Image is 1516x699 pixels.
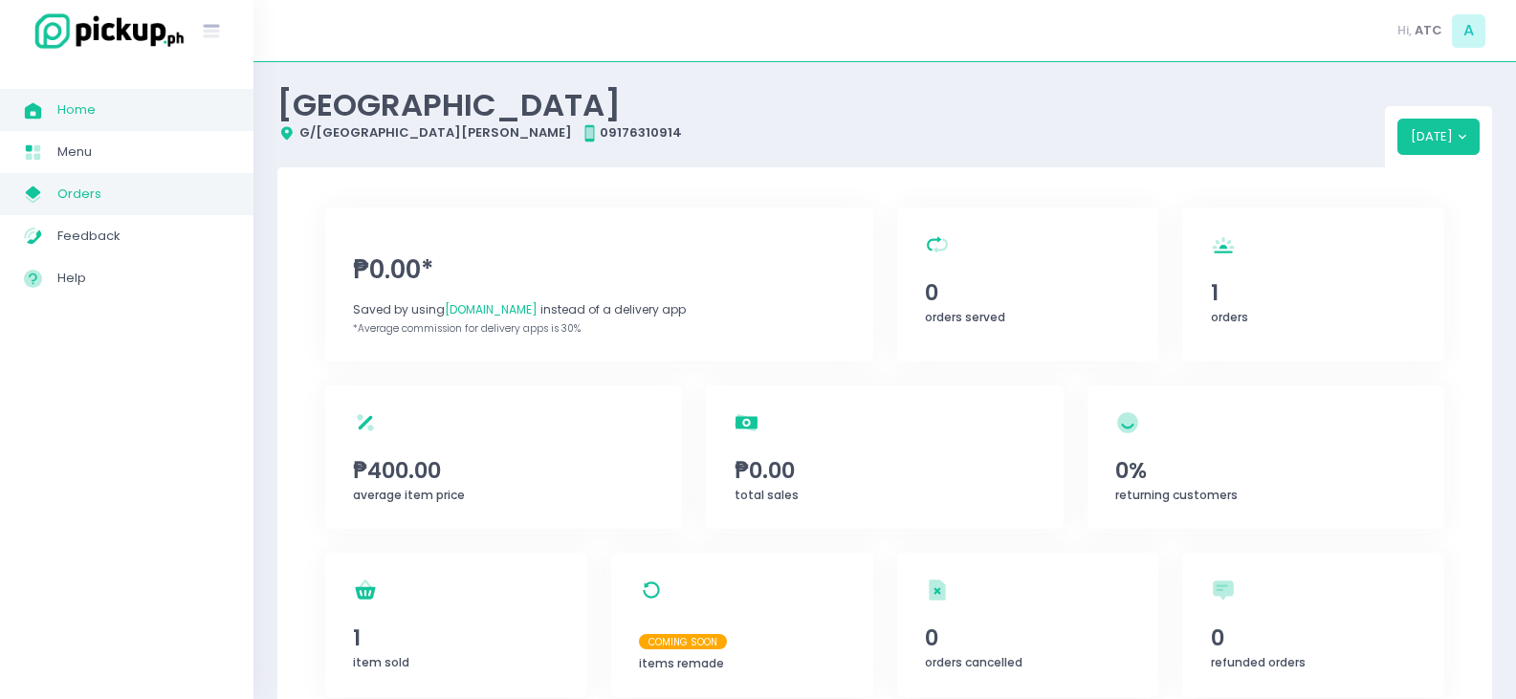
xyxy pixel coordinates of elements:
[1211,622,1417,654] span: 0
[353,251,845,289] span: ₱0.00*
[353,622,559,654] span: 1
[639,634,727,649] span: Coming Soon
[897,553,1159,697] a: 0orders cancelled
[325,553,587,697] a: 1item sold
[639,655,724,671] span: items remade
[1182,208,1444,361] a: 1orders
[1088,385,1444,529] a: 0%returning customers
[353,487,465,503] span: average item price
[445,301,538,317] span: [DOMAIN_NAME]
[57,266,230,291] span: Help
[735,454,1036,487] span: ₱0.00
[1452,14,1485,48] span: A
[925,309,1005,325] span: orders served
[57,98,230,122] span: Home
[1115,487,1238,503] span: returning customers
[57,182,230,207] span: Orders
[1211,309,1248,325] span: orders
[1211,654,1306,670] span: refunded orders
[24,11,187,52] img: logo
[925,654,1022,670] span: orders cancelled
[897,208,1159,361] a: 0orders served
[1415,21,1442,40] span: ATC
[1182,553,1444,697] a: 0refunded orders
[353,301,845,318] div: Saved by using instead of a delivery app
[57,140,230,164] span: Menu
[325,385,682,529] a: ₱400.00average item price
[353,321,581,336] span: *Average commission for delivery apps is 30%
[353,654,409,670] span: item sold
[1397,119,1481,155] button: [DATE]
[706,385,1063,529] a: ₱0.00total sales
[277,123,1385,142] div: G/[GEOGRAPHIC_DATA][PERSON_NAME] 09176310914
[925,622,1131,654] span: 0
[1211,276,1417,309] span: 1
[353,454,654,487] span: ₱400.00
[57,224,230,249] span: Feedback
[1397,21,1412,40] span: Hi,
[925,276,1131,309] span: 0
[1115,454,1417,487] span: 0%
[735,487,799,503] span: total sales
[277,86,1385,123] div: [GEOGRAPHIC_DATA]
